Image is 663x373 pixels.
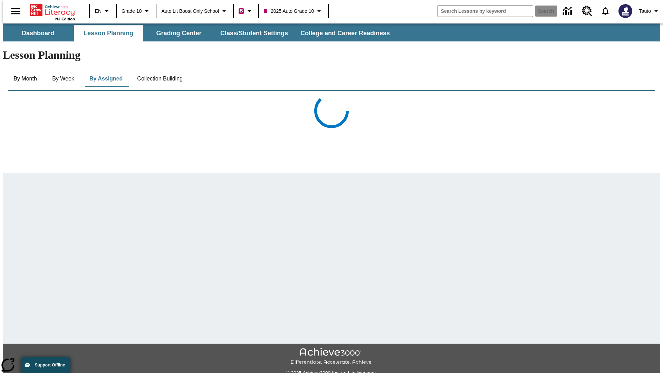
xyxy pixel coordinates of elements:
[3,25,396,41] div: SubNavbar
[84,70,128,87] button: By Assigned
[639,8,651,15] span: Tauto
[122,8,142,15] span: Grade 10
[161,8,219,15] span: Auto Lit Boost only School
[74,25,143,41] button: Lesson Planning
[264,8,314,15] span: 2025 Auto Grade 10
[3,25,73,41] button: Dashboard
[236,5,256,17] button: Boost Class color is violet red. Change class color
[290,348,373,365] img: Achieve3000 Differentiate Accelerate Achieve
[46,70,80,87] button: By Week
[636,5,663,17] button: Profile/Settings
[35,363,65,367] span: Support Offline
[295,25,395,41] button: College and Career Readiness
[215,25,294,41] button: Class/Student Settings
[559,2,578,21] a: Data Center
[6,1,26,21] button: Open side menu
[240,7,243,15] span: B
[3,49,660,61] h1: Lesson Planning
[132,70,188,87] button: Collection Building
[30,3,75,17] a: Home
[3,23,660,41] div: SubNavbar
[119,5,154,17] button: Grade: Grade 10, Select a grade
[8,70,42,87] button: By Month
[30,2,75,21] div: Home
[144,25,213,41] button: Grading Center
[92,5,114,17] button: Language: EN, Select a language
[55,17,75,21] span: NJ Edition
[261,5,326,17] button: Class: 2025 Auto Grade 10, Select your class
[158,5,231,17] button: School: Auto Lit Boost only School, Select your school
[438,6,533,17] input: search field
[614,2,636,20] button: Select a new avatar
[578,2,596,20] a: Resource Center, Will open in new tab
[618,4,632,18] img: Avatar
[21,357,70,373] button: Support Offline
[596,2,614,20] a: Notifications
[95,8,102,15] span: EN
